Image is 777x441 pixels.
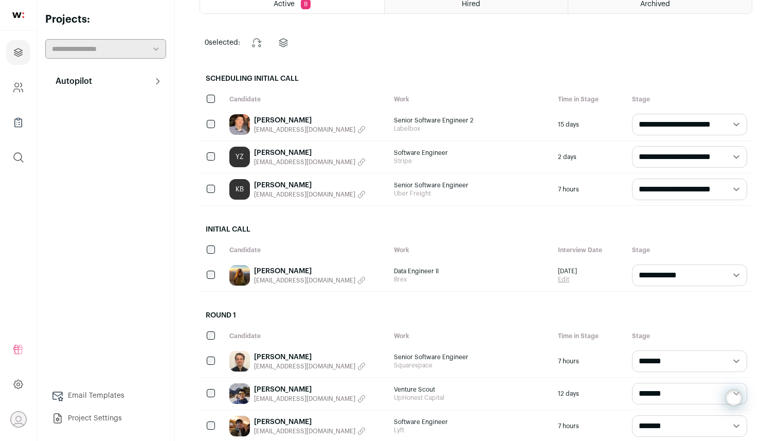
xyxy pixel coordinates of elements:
[394,125,548,133] span: Labelbox
[254,395,355,403] span: [EMAIL_ADDRESS][DOMAIN_NAME]
[254,115,366,126] a: [PERSON_NAME]
[394,426,548,434] span: Lyft
[553,378,627,410] div: 12 days
[254,427,366,435] button: [EMAIL_ADDRESS][DOMAIN_NAME]
[389,327,553,345] div: Work
[224,327,389,345] div: Candidate
[6,40,30,65] a: Projects
[254,126,355,134] span: [EMAIL_ADDRESS][DOMAIN_NAME]
[553,173,627,205] div: 7 hours
[389,241,553,259] div: Work
[254,126,366,134] button: [EMAIL_ADDRESS][DOMAIN_NAME]
[394,189,548,198] span: Uber Freight
[254,362,366,371] button: [EMAIL_ADDRESS][DOMAIN_NAME]
[254,384,366,395] a: [PERSON_NAME]
[254,148,366,158] a: [PERSON_NAME]
[254,276,366,285] button: [EMAIL_ADDRESS][DOMAIN_NAME]
[558,275,577,284] a: Edit
[224,241,389,259] div: Candidate
[394,361,548,369] span: Squarespace
[45,12,166,27] h2: Projects:
[627,90,752,109] div: Stage
[6,110,30,135] a: Company Lists
[254,158,366,166] button: [EMAIL_ADDRESS][DOMAIN_NAME]
[627,241,752,259] div: Stage
[229,383,250,404] img: a04cd41a41a6baca85bd5c99277c5ae81b4f8301abde652420771c54f8753042
[224,90,389,109] div: Candidate
[627,327,752,345] div: Stage
[254,180,366,190] a: [PERSON_NAME]
[394,418,548,426] span: Software Engineer
[229,351,250,372] img: 1de9d231f17102a0298d14ff89c26d02c4c6be6be70bb6eccfb56a7f03575fd5
[254,276,355,285] span: [EMAIL_ADDRESS][DOMAIN_NAME]
[394,157,548,165] span: Stripe
[553,327,627,345] div: Time in Stage
[640,1,670,8] span: Archived
[10,411,27,428] button: Open dropdown
[394,116,548,125] span: Senior Software Engineer 2
[254,362,355,371] span: [EMAIL_ADDRESS][DOMAIN_NAME]
[394,149,548,157] span: Software Engineer
[49,75,92,87] p: Autopilot
[254,417,366,427] a: [PERSON_NAME]
[394,275,548,284] span: Brex
[205,38,240,48] span: selected:
[229,416,250,436] img: 709f7b6174a7dbbef75302e609d5c6f714b10d51319e2d13b9bd504b7212e306
[254,190,355,199] span: [EMAIL_ADDRESS][DOMAIN_NAME]
[12,12,24,18] img: wellfound-shorthand-0d5821cbd27db2630d0214b213865d53afaa358527fdda9d0ea32b1df1b89c2c.svg
[45,408,166,429] a: Project Settings
[200,304,752,327] h2: Round 1
[389,90,553,109] div: Work
[6,75,30,100] a: Company and ATS Settings
[254,352,366,362] a: [PERSON_NAME]
[229,265,250,286] img: cc60707c70f3c9668f04b2bb2983489a5253450099cbd111fc5b979dfbd82f2b
[394,353,548,361] span: Senior Software Engineer
[394,267,548,275] span: Data Engineer II
[553,345,627,377] div: 7 hours
[553,90,627,109] div: Time in Stage
[553,141,627,173] div: 2 days
[394,181,548,189] span: Senior Software Engineer
[274,1,295,8] span: Active
[45,71,166,92] button: Autopilot
[200,218,752,241] h2: Initial Call
[553,109,627,140] div: 15 days
[244,30,269,55] button: Change stage
[553,241,627,259] div: Interview Date
[200,67,752,90] h2: Scheduling Initial Call
[394,394,548,402] span: UpHonest Capital
[205,39,209,46] span: 0
[229,147,250,167] a: YZ
[254,395,366,403] button: [EMAIL_ADDRESS][DOMAIN_NAME]
[254,158,355,166] span: [EMAIL_ADDRESS][DOMAIN_NAME]
[254,266,366,276] a: [PERSON_NAME]
[254,190,366,199] button: [EMAIL_ADDRESS][DOMAIN_NAME]
[462,1,480,8] span: Hired
[45,385,166,406] a: Email Templates
[229,114,250,135] img: 5fa84ecadd1b5e8c1e4ff08d26eaadcdc17e8b9d18d498d6081e79db09159efd.jpg
[229,179,250,200] a: KB
[394,385,548,394] span: Venture Scout
[558,267,577,275] span: [DATE]
[254,427,355,435] span: [EMAIL_ADDRESS][DOMAIN_NAME]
